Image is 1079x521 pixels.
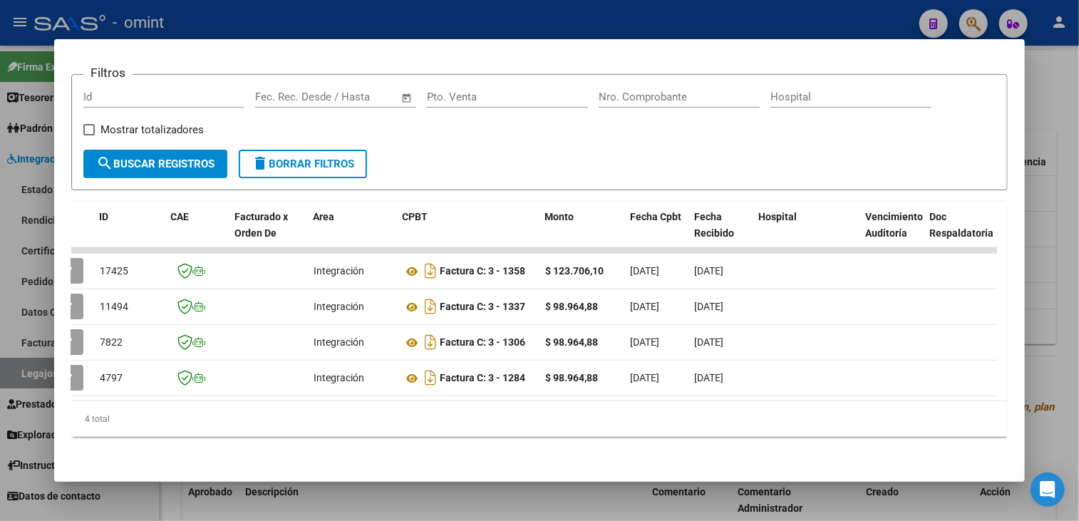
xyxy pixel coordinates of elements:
[421,366,440,389] i: Descargar documento
[631,301,660,312] span: [DATE]
[255,91,301,103] input: Start date
[402,211,428,222] span: CPBT
[307,202,396,264] datatable-header-cell: Area
[753,202,859,264] datatable-header-cell: Hospital
[688,202,753,264] datatable-header-cell: Fecha Recibido
[239,150,367,178] button: Borrar Filtros
[758,211,797,222] span: Hospital
[694,211,734,239] span: Fecha Recibido
[165,202,229,264] datatable-header-cell: CAE
[624,202,688,264] datatable-header-cell: Fecha Cpbt
[539,202,624,264] datatable-header-cell: Monto
[100,301,128,312] span: 11494
[93,202,165,264] datatable-header-cell: ID
[314,372,364,383] span: Integración
[545,372,598,383] strong: $ 98.964,88
[545,265,604,277] strong: $ 123.706,10
[398,90,415,106] button: Open calendar
[83,63,133,82] h3: Filtros
[170,211,189,222] span: CAE
[252,155,269,172] mat-icon: delete
[99,211,108,222] span: ID
[630,211,681,222] span: Fecha Cpbt
[545,336,598,348] strong: $ 98.964,88
[71,401,1008,437] div: 4 total
[100,121,204,138] span: Mostrar totalizadores
[421,295,440,318] i: Descargar documento
[100,265,128,277] span: 17425
[695,336,724,348] span: [DATE]
[440,266,525,277] strong: Factura C: 3 - 1358
[234,211,288,239] span: Facturado x Orden De
[865,211,923,239] span: Vencimiento Auditoría
[314,301,364,312] span: Integración
[421,331,440,354] i: Descargar documento
[96,155,113,172] mat-icon: search
[695,372,724,383] span: [DATE]
[314,91,383,103] input: End date
[252,158,354,170] span: Borrar Filtros
[440,337,525,349] strong: Factura C: 3 - 1306
[631,372,660,383] span: [DATE]
[421,259,440,282] i: Descargar documento
[631,336,660,348] span: [DATE]
[96,158,215,170] span: Buscar Registros
[695,301,724,312] span: [DATE]
[1031,473,1065,507] div: Open Intercom Messenger
[924,202,1009,264] datatable-header-cell: Doc Respaldatoria
[545,301,598,312] strong: $ 98.964,88
[100,336,123,348] span: 7822
[440,301,525,313] strong: Factura C: 3 - 1337
[396,202,539,264] datatable-header-cell: CPBT
[859,202,924,264] datatable-header-cell: Vencimiento Auditoría
[440,373,525,384] strong: Factura C: 3 - 1284
[695,265,724,277] span: [DATE]
[314,265,364,277] span: Integración
[229,202,307,264] datatable-header-cell: Facturado x Orden De
[631,265,660,277] span: [DATE]
[314,336,364,348] span: Integración
[83,150,227,178] button: Buscar Registros
[313,211,334,222] span: Area
[929,211,993,239] span: Doc Respaldatoria
[544,211,574,222] span: Monto
[100,372,123,383] span: 4797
